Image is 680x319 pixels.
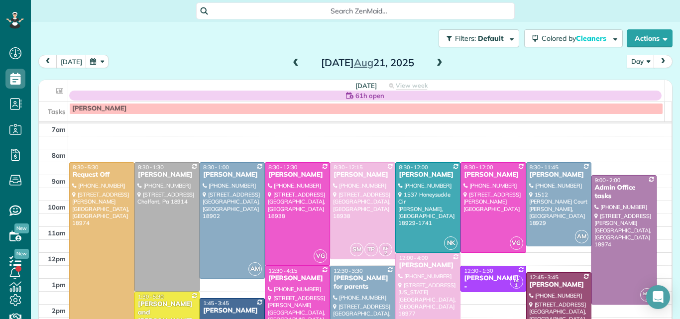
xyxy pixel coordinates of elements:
span: LC [514,278,519,283]
span: 11am [48,229,66,237]
small: 1 [510,281,523,290]
button: prev [38,55,57,68]
div: [PERSON_NAME] [203,307,262,315]
span: 8:30 - 11:45 [530,164,559,171]
small: 1 [641,294,653,303]
span: 1:30 - 5:30 [138,293,164,300]
span: 61h open [355,91,384,101]
span: AM [248,262,262,276]
span: VG [510,236,523,250]
small: 2 [379,248,392,258]
span: SM [350,243,363,256]
span: TP [364,243,378,256]
span: 10am [48,203,66,211]
span: 7am [52,125,66,133]
span: 8am [52,151,66,159]
div: [PERSON_NAME] [268,274,327,283]
span: KF [383,245,388,251]
div: Request Off [72,171,131,179]
span: Default [478,34,504,43]
span: 1pm [52,281,66,289]
span: Filters: [455,34,476,43]
span: AM [575,230,588,243]
span: 12:45 - 3:45 [530,274,559,281]
span: 12:00 - 4:00 [399,254,428,261]
span: Cleaners [576,34,608,43]
button: [DATE] [56,55,87,68]
button: Colored byCleaners [524,29,623,47]
span: 12:30 - 1:30 [464,267,493,274]
span: 1:45 - 3:45 [203,300,229,307]
h2: [DATE] 21, 2025 [305,57,430,68]
span: 8:30 - 1:30 [138,164,164,171]
span: 8:30 - 12:15 [334,164,362,171]
span: 12:30 - 3:30 [334,267,362,274]
div: [PERSON_NAME] - [PERSON_NAME] Law Offices [463,274,523,308]
span: 12pm [48,255,66,263]
span: 8:30 - 5:30 [73,164,99,171]
span: 8:30 - 1:00 [203,164,229,171]
div: [PERSON_NAME] for parents [333,274,392,291]
div: [PERSON_NAME] [529,281,588,289]
button: Filters: Default [439,29,519,47]
span: MH [643,291,650,296]
div: [PERSON_NAME] [463,171,523,179]
span: New [14,249,29,259]
span: 8:30 - 12:30 [268,164,297,171]
button: Day [627,55,655,68]
span: View week [396,82,428,90]
span: 8:30 - 12:00 [399,164,428,171]
span: 9:00 - 2:00 [595,177,621,184]
div: [PERSON_NAME] [203,171,262,179]
div: [PERSON_NAME] [268,171,327,179]
div: [PERSON_NAME] [398,171,457,179]
div: [PERSON_NAME] [137,171,197,179]
span: 9am [52,177,66,185]
button: Actions [627,29,673,47]
span: [PERSON_NAME] [72,105,126,112]
div: [PERSON_NAME] [529,171,588,179]
button: next [654,55,673,68]
div: [PERSON_NAME] [333,171,392,179]
span: Aug [354,56,373,69]
span: 2pm [52,307,66,315]
span: VG [314,249,327,263]
a: Filters: Default [434,29,519,47]
span: [DATE] [355,82,377,90]
span: NK [444,236,457,250]
div: Open Intercom Messenger [646,285,670,309]
span: 12:30 - 4:15 [268,267,297,274]
span: New [14,223,29,233]
span: 8:30 - 12:00 [464,164,493,171]
div: [PERSON_NAME] [398,261,457,270]
div: Admin Office tasks [594,184,654,201]
span: Colored by [542,34,610,43]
